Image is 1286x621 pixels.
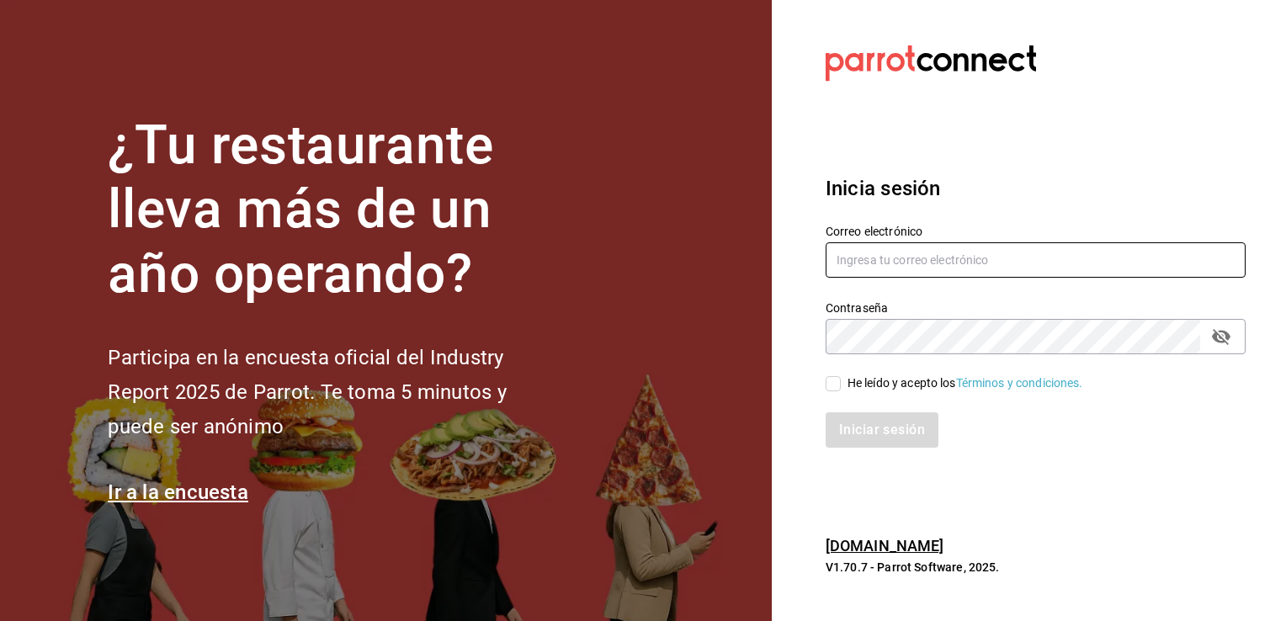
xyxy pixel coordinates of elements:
[108,341,562,443] h2: Participa en la encuesta oficial del Industry Report 2025 de Parrot. Te toma 5 minutos y puede se...
[956,376,1083,390] a: Términos y condiciones.
[108,114,562,307] h1: ¿Tu restaurante lleva más de un año operando?
[848,374,1083,392] div: He leído y acepto los
[1207,322,1236,351] button: passwordField
[826,225,1246,236] label: Correo electrónico
[826,242,1246,278] input: Ingresa tu correo electrónico
[108,480,248,504] a: Ir a la encuesta
[826,173,1246,204] h3: Inicia sesión
[826,537,944,555] a: [DOMAIN_NAME]
[826,559,1246,576] p: V1.70.7 - Parrot Software, 2025.
[826,301,1246,313] label: Contraseña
